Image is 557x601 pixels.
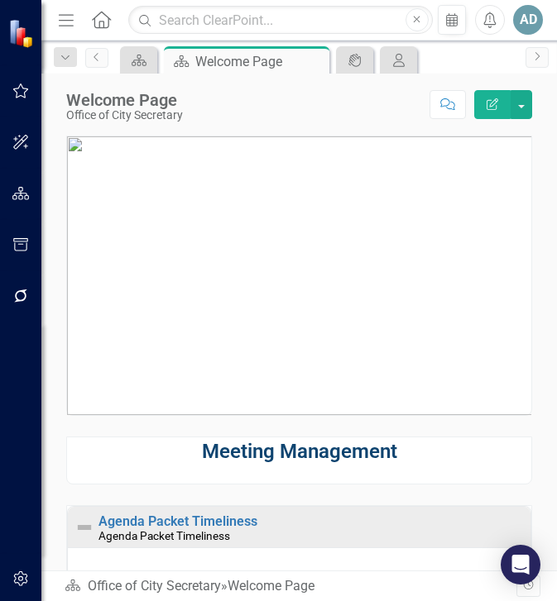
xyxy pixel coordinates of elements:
[128,6,432,35] input: Search ClearPoint...
[501,545,540,584] div: Open Intercom Messenger
[98,513,257,529] a: Agenda Packet Timeliness
[228,578,315,594] div: Welcome Page
[202,440,397,463] strong: Meeting Management
[66,91,183,109] div: Welcome Page
[65,577,516,596] div: »
[195,51,325,72] div: Welcome Page
[513,5,543,35] button: AD
[67,136,531,415] img: mceclip1.png
[66,109,183,122] div: Office of City Secretary
[8,19,37,48] img: ClearPoint Strategy
[88,578,221,594] a: Office of City Secretary
[74,518,94,537] img: Not Defined
[98,529,230,542] small: Agenda Packet Timeliness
